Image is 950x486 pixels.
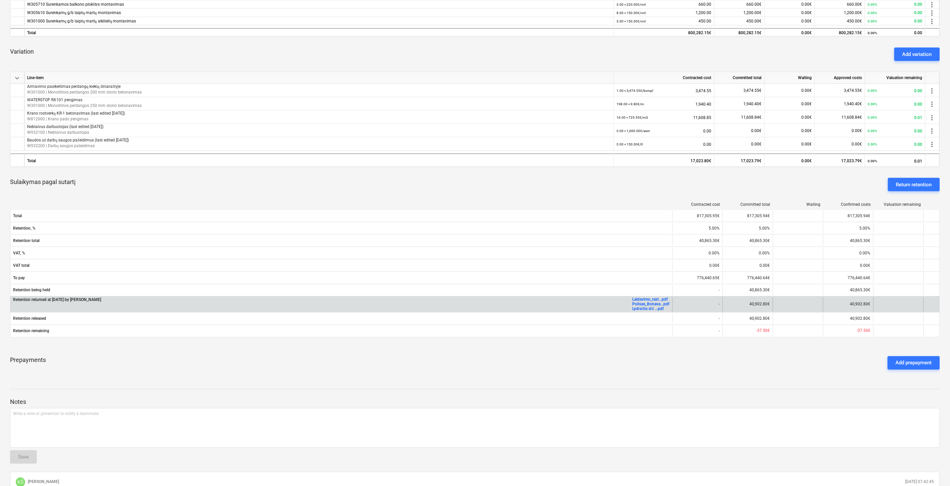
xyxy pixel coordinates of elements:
div: 0.00€ [672,260,723,271]
p: WATERSTOP RX101 įrengimas [27,97,611,103]
div: Waiting [776,202,821,207]
p: Baudos už darbų saugos pažeidimus (last edited [DATE]) [27,137,611,143]
p: Sulaikymas pagal sutartį [10,178,76,191]
div: 0.00€ [765,154,815,167]
small: 0.00% [868,89,877,93]
p: -37.50€ [756,328,770,334]
div: 40,902.80€ [823,313,873,324]
span: keyboard_arrow_down [13,74,21,82]
span: Retention remaining [13,329,670,333]
div: - [672,297,723,312]
small: 0.00 × 150.00€ / 0 [617,142,643,146]
small: 0.00% [868,142,877,146]
span: Retention being held [13,288,670,293]
small: 0.00% [868,19,877,23]
span: 450.00€ [847,19,862,23]
div: Contracted cost [675,202,720,207]
span: 3,474.55€ [844,88,862,93]
span: more_vert [928,1,936,9]
div: 40,865.30€ [723,235,773,246]
div: 0.00 [868,17,923,25]
span: more_vert [928,9,936,17]
div: 800,282.15€ [715,28,765,37]
small: 3.00 × 220.00€ / vnt [617,3,646,6]
div: 0.00 [617,124,712,138]
div: 11,608.85 [617,111,712,124]
div: Chat Widget [917,454,950,486]
span: Retention total [13,238,670,243]
div: Committed total [715,72,765,84]
div: W305710 Surenkamos balkono plokštės montavimas [27,0,611,9]
div: 5.00% [823,223,873,234]
div: 800,282.15€ [815,28,865,37]
div: 40,865.30€ [823,235,873,246]
small: 0.00 × 1,000.00€ / asm [617,129,650,133]
span: VAT, % [13,251,670,255]
div: Waiting [765,72,815,84]
span: more_vert [928,100,936,108]
p: Variation [10,48,34,56]
small: 0.00% [868,159,877,163]
div: 1,940.40 [617,97,712,111]
div: 0.00 [868,9,923,17]
span: Retention, % [13,226,670,231]
div: 800,282.15€ [614,28,715,37]
span: more_vert [928,87,936,95]
div: Return retention [896,180,932,189]
small: 0.00% [868,31,877,35]
div: 0.00€ [823,260,873,271]
div: 0.00 [868,137,923,151]
div: 450.00 [617,17,712,25]
span: VAT total [13,263,670,268]
small: 0.00% [868,102,877,106]
span: more_vert [928,127,936,135]
small: 16.00 × 725.55€ / m3 [617,116,648,119]
p: W932100 | Neblaivus darbuotojas [27,130,611,135]
div: 40,902.80€ [723,313,773,324]
div: 0.01 [868,111,923,124]
p: W812000 | Krano pado įrengimas [27,116,611,122]
span: more_vert [928,17,936,25]
small: 0.00% [868,11,877,15]
div: 0.00% [723,248,773,258]
p: W932200 | Darbų saugos pažeidimas [27,143,611,149]
div: 660.00 [617,0,712,9]
p: Retention returned at [DATE] by [PERSON_NAME] [13,297,101,303]
div: 0.00 [868,97,923,111]
small: 0.00% [868,3,877,6]
div: Line-item [24,72,614,84]
p: Krano rostverkų KR-1 betonavimas (last edited [DATE]) [27,111,611,116]
p: W301000 | Monolitinės perdangos 200 mm storio betonavimas [27,89,611,95]
button: Add variation [894,48,940,61]
div: 0.00€ [765,28,815,37]
div: 1,200.00 [617,9,712,17]
span: To pay [13,276,670,280]
a: Polisas_Bonava...pdf [633,302,670,307]
span: 1,940.40€ [744,102,762,106]
div: 40,902.80€ [823,297,873,312]
div: Contracted cost [614,72,715,84]
div: Approved costs [815,72,865,84]
div: 0.00 [868,124,923,138]
p: Notes [10,398,940,406]
div: 817,305.94€ [823,210,873,221]
div: 40,865.30€ [823,285,873,296]
div: 5.00% [723,223,773,234]
div: 5.00% [672,223,723,234]
div: Committed total [726,202,771,207]
span: 0.00€ [802,115,812,120]
div: Add variation [902,50,932,59]
span: 0.00€ [852,128,862,133]
a: Laidavimo_rast...pdf [633,297,668,302]
span: 11,608.84€ [741,115,762,120]
div: - [672,326,723,337]
div: 817,305.94€ [723,210,773,221]
div: 776,440.64€ [823,272,873,283]
div: 40,865.30€ [672,235,723,246]
p: [DATE] 07:42:45 [905,479,934,485]
span: 0.00€ [751,142,762,146]
p: Prepayments [10,356,46,370]
div: - [672,313,723,324]
span: 0.00€ [852,142,862,146]
span: 3,474.55€ [744,88,762,93]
